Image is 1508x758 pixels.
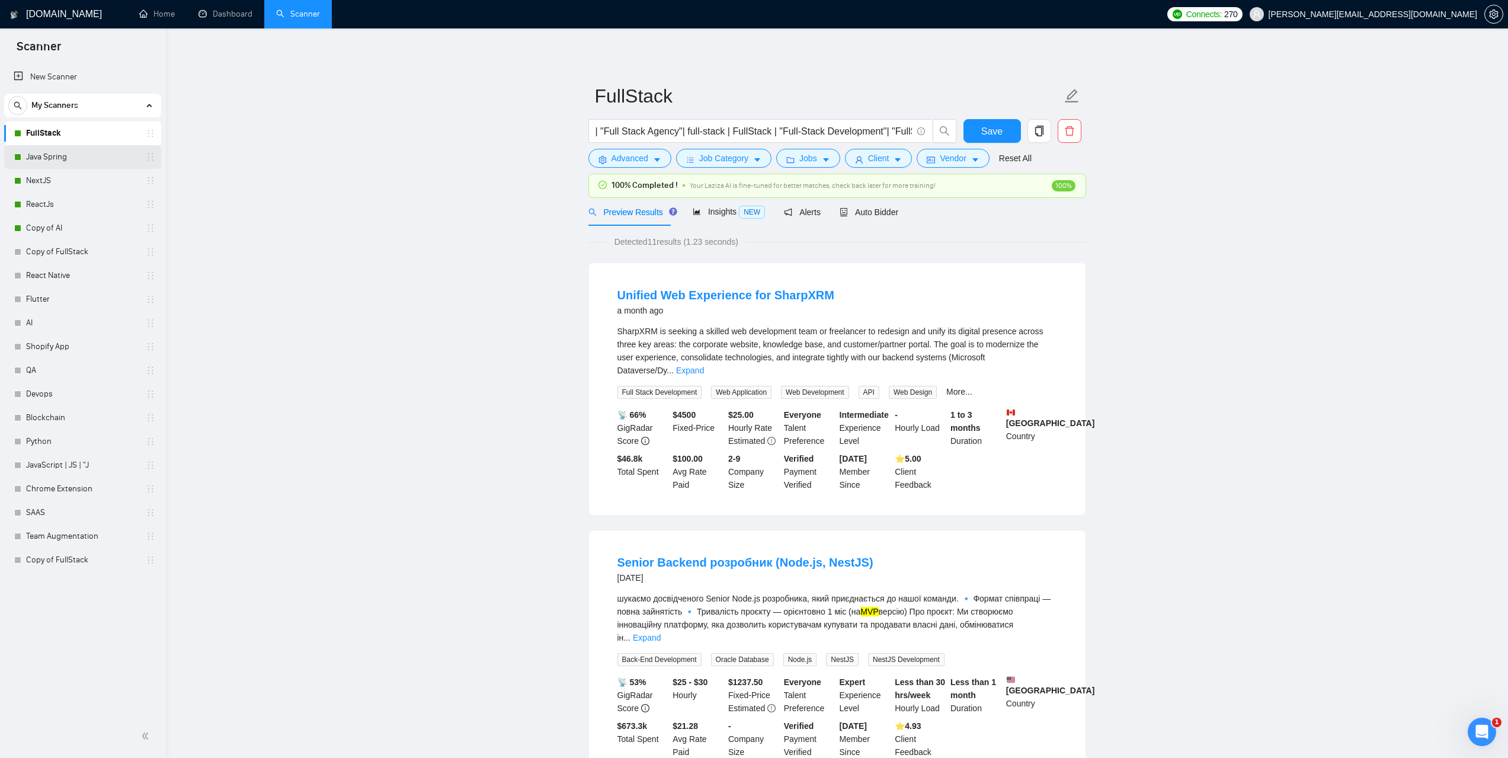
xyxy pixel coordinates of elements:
[927,155,935,164] span: idcard
[617,327,1043,375] span: SharpXRM is seeking a skilled web development team or freelancer to redesign and unify its digita...
[673,454,703,463] b: $100.00
[786,155,795,164] span: folder
[1484,9,1503,19] a: setting
[20,399,59,408] span: Головна
[840,677,866,687] b: Expert
[653,155,661,164] span: caret-down
[676,149,771,168] button: barsJob Categorycaret-down
[840,207,898,217] span: Auto Bidder
[633,633,661,642] a: Expand
[917,149,989,168] button: idcardVendorcaret-down
[31,94,78,117] span: My Scanners
[8,96,27,115] button: search
[782,676,837,715] div: Talent Preference
[146,484,155,494] span: holder
[948,408,1004,447] div: Duration
[26,430,139,453] a: Python
[670,452,726,491] div: Avg Rate Paid
[1064,88,1080,104] span: edit
[617,454,643,463] b: $ 46.8k
[617,721,648,731] b: $ 673.3k
[1492,718,1501,727] span: 1
[141,730,153,742] span: double-left
[837,676,893,715] div: Experience Level
[726,452,782,491] div: Company Size
[146,532,155,541] span: holder
[728,410,754,420] b: $ 25.00
[670,676,726,715] div: Hourly
[12,238,225,282] div: Profile image for AI Assistant from GigRadar 📡If you still need help with setting up opportunity ...
[146,342,155,351] span: holder
[617,556,873,569] a: Senior Backend розробник (Node.js, NestJS)
[776,149,840,168] button: folderJobscaret-down
[699,152,748,165] span: Job Category
[940,152,966,165] span: Vendor
[12,220,225,282] div: Нещодавнє повідомленняProfile image for AI Assistant from GigRadar 📡If you still need help with s...
[673,721,698,731] b: $21.28
[158,370,237,417] button: Допомога
[840,208,848,216] span: robot
[88,399,149,408] span: Повідомлення
[53,260,142,272] div: AI Assistant from GigRadar 📡
[24,230,213,242] div: Нещодавнє повідомлення
[728,436,765,446] span: Estimated
[860,607,878,616] mark: MVP
[693,207,701,216] span: area-chart
[7,38,71,63] span: Scanner
[963,119,1021,143] button: Save
[895,721,921,731] b: ⭐️ 4.93
[894,155,902,164] span: caret-down
[868,653,944,666] span: NestJS Development
[617,386,702,399] span: Full Stack Development
[146,271,155,280] span: holder
[933,126,956,136] span: search
[26,145,139,169] a: Java Spring
[837,408,893,447] div: Experience Level
[728,703,765,713] span: Estimated
[24,23,43,41] img: logo
[855,155,863,164] span: user
[693,207,765,216] span: Insights
[26,193,139,216] a: ReactJs
[840,410,889,420] b: Intermediate
[784,454,814,463] b: Verified
[781,386,849,399] span: Web Development
[726,408,782,447] div: Hourly Rate
[641,704,649,712] span: info-circle
[146,460,155,470] span: holder
[26,335,139,359] a: Shopify App
[840,454,867,463] b: [DATE]
[53,248,882,258] span: If you still need help with setting up opportunity notifications or have any other questions, I’m...
[1058,119,1081,143] button: delete
[24,165,213,205] p: Чим вам допомогти?
[588,207,674,217] span: Preview Results
[1007,676,1015,684] img: 🇺🇸
[1224,8,1237,21] span: 270
[822,155,830,164] span: caret-down
[667,366,674,375] span: ...
[615,452,671,491] div: Total Spent
[146,295,155,304] span: holder
[946,387,972,396] a: More...
[146,176,155,185] span: holder
[782,452,837,491] div: Payment Verified
[933,119,956,143] button: search
[676,366,704,375] a: Expand
[1007,408,1015,417] img: 🇨🇦
[17,344,220,368] button: Пошук в статтях
[79,370,158,417] button: Повідомлення
[1468,718,1496,746] iframe: Intercom live chat
[895,454,921,463] b: ⭐️ 5.00
[26,382,139,406] a: Devops
[144,260,198,272] div: • 34 хв. тому
[26,264,139,287] a: React Native
[826,653,859,666] span: NestJS
[1058,126,1081,136] span: delete
[1004,408,1059,447] div: Country
[26,501,139,524] a: SAAS
[726,676,782,715] div: Fixed-Price
[673,677,707,687] b: $25 - $30
[9,101,27,110] span: search
[26,359,139,382] a: QA
[26,216,139,240] a: Copy of AI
